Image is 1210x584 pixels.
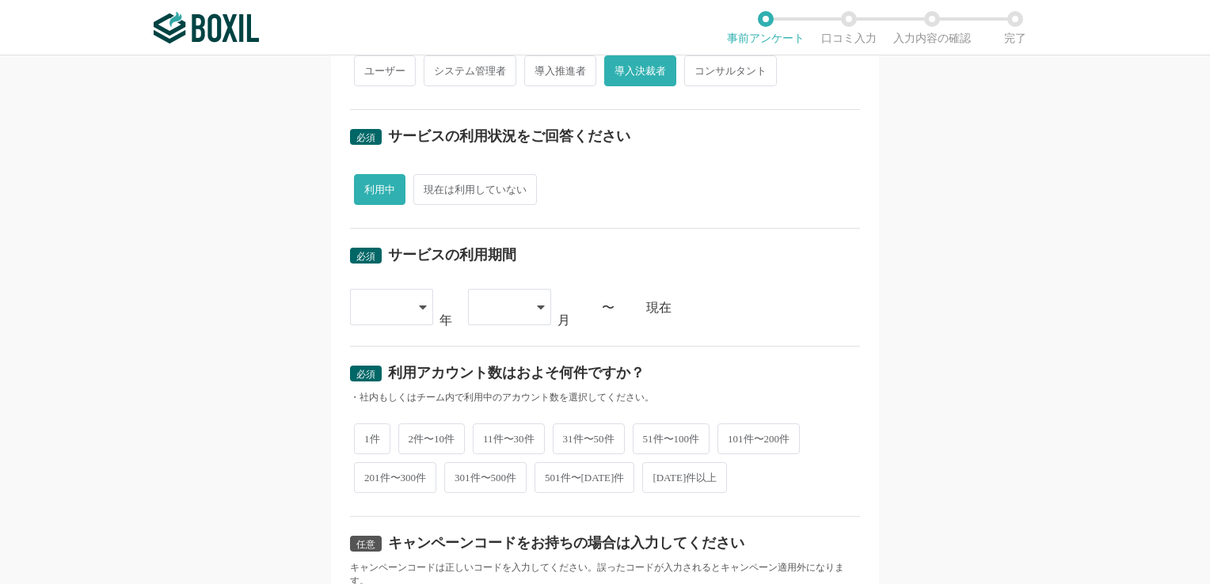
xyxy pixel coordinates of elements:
li: 完了 [973,11,1056,44]
span: 必須 [356,369,375,380]
span: 導入決裁者 [604,55,676,86]
span: 2件〜10件 [398,423,466,454]
span: システム管理者 [424,55,516,86]
div: 年 [439,314,452,327]
li: 口コミ入力 [807,11,890,44]
div: 月 [557,314,570,327]
span: [DATE]件以上 [642,462,727,493]
span: 現在は利用していない [413,174,537,205]
span: 51件〜100件 [633,423,710,454]
span: 501件〜[DATE]件 [535,462,634,493]
div: サービスの利用状況をご回答ください [388,129,630,143]
div: キャンペーンコードをお持ちの場合は入力してください [388,536,744,550]
span: 導入推進者 [524,55,596,86]
div: 利用アカウント数はおよそ何件ですか？ [388,366,645,380]
span: 必須 [356,132,375,143]
div: 〜 [602,301,615,314]
span: 101件〜200件 [717,423,800,454]
img: ボクシルSaaS_ロゴ [154,12,259,44]
div: 現在 [646,301,860,314]
li: 入力内容の確認 [890,11,973,44]
li: 事前アンケート [724,11,807,44]
span: 利用中 [354,174,405,205]
span: 任意 [356,539,375,550]
span: ユーザー [354,55,416,86]
span: コンサルタント [684,55,777,86]
span: 1件 [354,423,390,454]
span: 31件〜50件 [553,423,625,454]
span: 必須 [356,251,375,262]
span: 11件〜30件 [473,423,545,454]
span: 201件〜300件 [354,462,436,493]
span: 301件〜500件 [444,462,527,493]
div: サービスの利用期間 [388,248,516,262]
div: ・社内もしくはチーム内で利用中のアカウント数を選択してください。 [350,391,860,404]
